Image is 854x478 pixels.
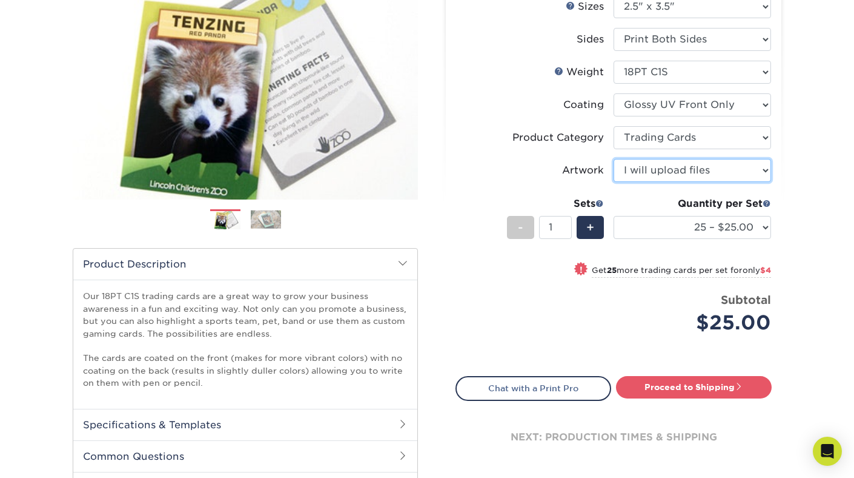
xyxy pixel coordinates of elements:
div: Coating [563,98,604,112]
span: only [743,266,771,275]
div: Quantity per Set [614,197,771,211]
div: Product Category [512,130,604,145]
span: + [586,218,594,237]
div: next: production times & shipping [455,401,772,474]
span: $4 [760,266,771,275]
div: Open Intercom Messenger [813,437,842,466]
img: Trading Cards 02 [251,210,281,229]
div: Artwork [562,163,604,178]
strong: Subtotal [721,293,771,306]
div: Sides [577,32,604,47]
small: Get more trading cards per set for [592,266,771,278]
h2: Common Questions [73,440,417,472]
h2: Product Description [73,249,417,280]
div: $25.00 [623,308,771,337]
a: Proceed to Shipping [616,376,772,398]
strong: 25 [607,266,617,275]
div: Weight [554,65,604,79]
div: Sets [507,197,604,211]
h2: Specifications & Templates [73,409,417,440]
img: Trading Cards 01 [210,210,240,231]
p: Our 18PT C1S trading cards are a great way to grow your business awareness in a fun and exciting ... [83,290,408,389]
span: - [518,218,523,237]
a: Chat with a Print Pro [455,376,611,400]
span: ! [580,263,583,276]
